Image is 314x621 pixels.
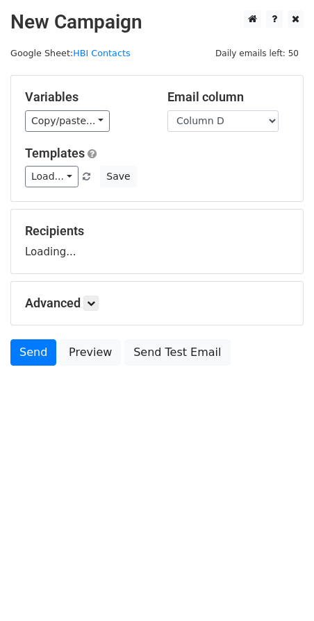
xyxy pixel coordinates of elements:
h2: New Campaign [10,10,304,34]
a: Copy/paste... [25,110,110,132]
a: Send Test Email [124,339,230,366]
a: Load... [25,166,78,187]
span: Daily emails left: 50 [210,46,304,61]
h5: Email column [167,90,289,105]
h5: Recipients [25,223,289,239]
h5: Advanced [25,296,289,311]
button: Save [100,166,136,187]
a: Daily emails left: 50 [210,48,304,58]
a: HBI Contacts [73,48,130,58]
a: Send [10,339,56,366]
small: Google Sheet: [10,48,131,58]
a: Preview [60,339,121,366]
h5: Variables [25,90,147,105]
a: Templates [25,146,85,160]
div: Loading... [25,223,289,260]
